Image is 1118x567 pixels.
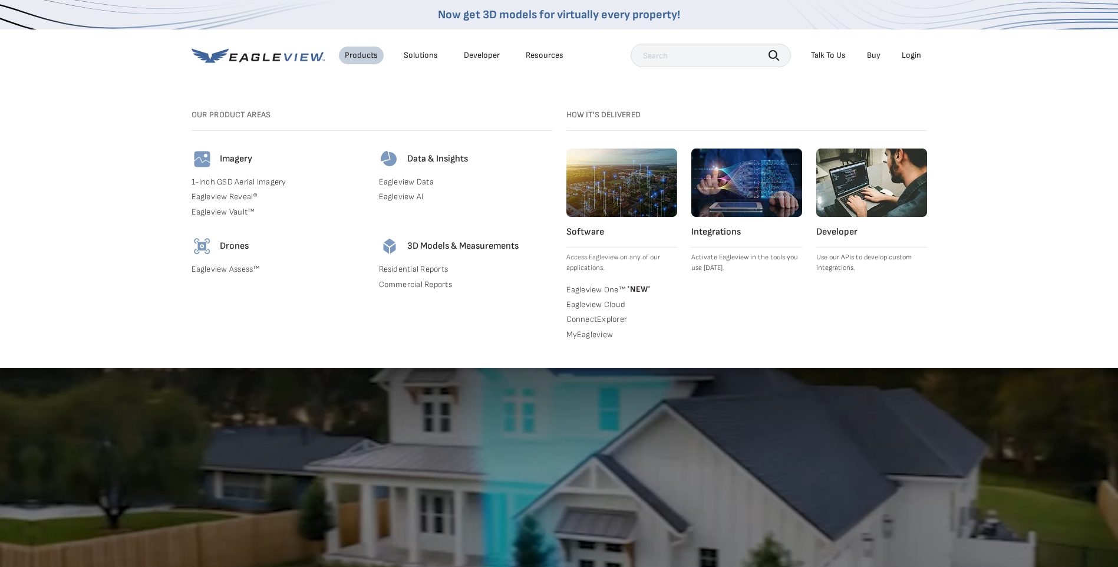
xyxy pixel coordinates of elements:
a: Commercial Reports [379,279,552,290]
a: Integrations Activate Eagleview in the tools you use [DATE]. [691,149,802,273]
a: Eagleview AI [379,192,552,202]
a: ConnectExplorer [566,314,677,325]
img: developer.webp [816,149,927,217]
a: Buy [867,50,880,61]
div: Talk To Us [811,50,846,61]
h4: Software [566,226,677,238]
img: integrations.webp [691,149,802,217]
h4: Integrations [691,226,802,238]
a: Eagleview Data [379,177,552,187]
p: Activate Eagleview in the tools you use [DATE]. [691,252,802,273]
a: Eagleview Reveal® [192,192,365,202]
div: Products [345,50,378,61]
h4: Data & Insights [407,153,468,165]
a: Developer [464,50,500,61]
a: 1-Inch GSD Aerial Imagery [192,177,365,187]
h4: Developer [816,226,927,238]
img: software.webp [566,149,677,217]
h3: How it's Delivered [566,110,927,120]
div: Resources [526,50,563,61]
a: Eagleview Vault™ [192,207,365,217]
div: Login [902,50,921,61]
a: Residential Reports [379,264,552,275]
p: Access Eagleview on any of our applications. [566,252,677,273]
h4: 3D Models & Measurements [407,240,519,252]
a: Eagleview One™ *NEW* [566,283,677,295]
img: drones-icon.svg [192,236,213,257]
a: Now get 3D models for virtually every property! [438,8,680,22]
div: Solutions [404,50,438,61]
img: 3d-models-icon.svg [379,236,400,257]
a: Eagleview Cloud [566,299,677,310]
span: NEW [625,284,651,294]
a: MyEagleview [566,329,677,340]
a: Eagleview Assess™ [192,264,365,275]
input: Search [631,44,791,67]
h4: Imagery [220,153,252,165]
h3: Our Product Areas [192,110,552,120]
img: imagery-icon.svg [192,149,213,170]
a: Developer Use our APIs to develop custom integrations. [816,149,927,273]
img: data-icon.svg [379,149,400,170]
h4: Drones [220,240,249,252]
p: Use our APIs to develop custom integrations. [816,252,927,273]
